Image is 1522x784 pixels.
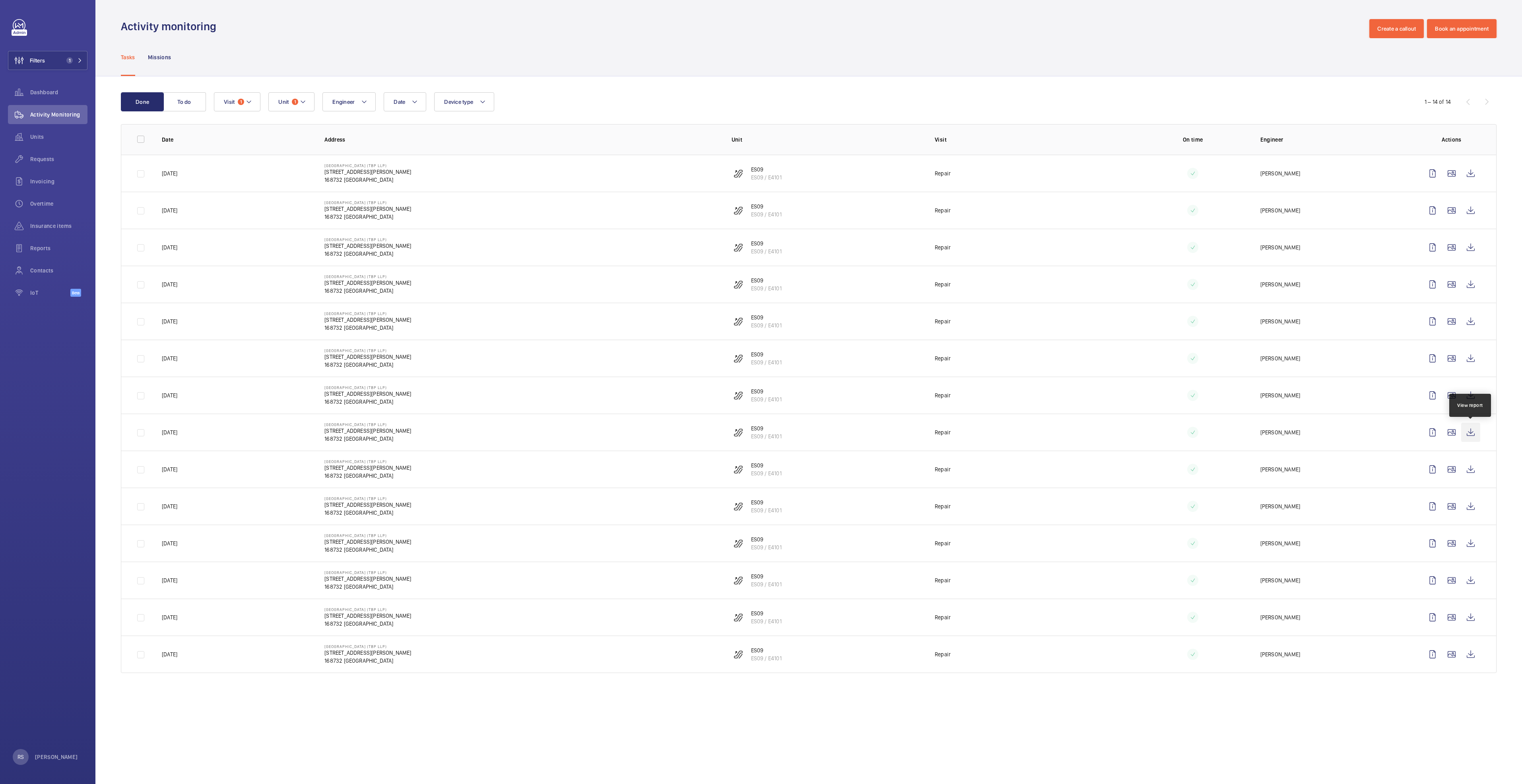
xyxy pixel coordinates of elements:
p: [PERSON_NAME] [1260,650,1300,658]
p: [DATE] [162,317,177,325]
p: 168732 [GEOGRAPHIC_DATA] [324,472,411,480]
p: ES09 [751,572,782,580]
p: 168732 [GEOGRAPHIC_DATA] [324,176,411,184]
p: [GEOGRAPHIC_DATA] (TBP LLP) [324,274,411,279]
span: Activity Monitoring [30,111,87,119]
p: ES09 [751,313,782,321]
img: escalator.svg [734,428,743,437]
p: ES09 [751,609,782,617]
p: Repair [935,317,951,325]
img: escalator.svg [734,613,743,622]
p: ES09 [751,424,782,432]
p: [GEOGRAPHIC_DATA] (TBP LLP) [324,348,411,353]
span: 1 [66,57,73,64]
span: Engineer [332,99,355,105]
p: ES09 / E4101 [751,247,782,255]
p: [STREET_ADDRESS][PERSON_NAME] [324,279,411,287]
button: Done [121,92,164,111]
p: Repair [935,576,951,584]
p: Repair [935,613,951,621]
p: ES09 / E4101 [751,395,782,403]
p: [PERSON_NAME] [1260,428,1300,436]
p: ES09 [751,498,782,506]
button: Filters1 [8,51,87,70]
span: Reports [30,244,87,252]
p: 168732 [GEOGRAPHIC_DATA] [324,287,411,295]
p: Repair [935,465,951,473]
p: 168732 [GEOGRAPHIC_DATA] [324,324,411,332]
button: Book an appointment [1427,19,1497,38]
p: [PERSON_NAME] [1260,354,1300,362]
img: escalator.svg [734,576,743,585]
img: escalator.svg [734,354,743,363]
p: [PERSON_NAME] [1260,502,1300,510]
p: [PERSON_NAME] [1260,391,1300,399]
div: View report [1457,402,1483,409]
button: Create a callout [1369,19,1424,38]
p: ES09 / E4101 [751,617,782,625]
p: [STREET_ADDRESS][PERSON_NAME] [324,464,411,472]
img: escalator.svg [734,169,743,178]
span: IoT [30,289,70,297]
p: Unit [732,136,922,144]
p: Repair [935,243,951,251]
p: [STREET_ADDRESS][PERSON_NAME] [324,649,411,657]
p: [GEOGRAPHIC_DATA] (TBP LLP) [324,385,411,390]
h1: Activity monitoring [121,19,221,34]
p: [STREET_ADDRESS][PERSON_NAME] [324,353,411,361]
p: [DATE] [162,243,177,251]
p: 168732 [GEOGRAPHIC_DATA] [324,583,411,591]
p: Actions [1423,136,1480,144]
p: [PERSON_NAME] [1260,280,1300,288]
img: escalator.svg [734,465,743,474]
p: ES09 / E4101 [751,358,782,366]
p: Repair [935,169,951,177]
p: ES09 [751,646,782,654]
p: 168732 [GEOGRAPHIC_DATA] [324,435,411,443]
p: 168732 [GEOGRAPHIC_DATA] [324,250,411,258]
p: [STREET_ADDRESS][PERSON_NAME] [324,390,411,398]
p: [GEOGRAPHIC_DATA] (TBP LLP) [324,607,411,612]
p: ES09 / E4101 [751,432,782,440]
p: [GEOGRAPHIC_DATA] (TBP LLP) [324,533,411,538]
p: [PERSON_NAME] [1260,169,1300,177]
p: [PERSON_NAME] [1260,243,1300,251]
button: Visit1 [214,92,260,111]
p: [GEOGRAPHIC_DATA] (TBP LLP) [324,200,411,205]
span: Filters [30,56,45,64]
p: ES09 [751,535,782,543]
p: Repair [935,391,951,399]
p: [DATE] [162,280,177,288]
p: [DATE] [162,465,177,473]
p: ES09 / E4101 [751,173,782,181]
p: [GEOGRAPHIC_DATA] (TBP LLP) [324,163,411,168]
p: [STREET_ADDRESS][PERSON_NAME] [324,205,411,213]
p: [DATE] [162,169,177,177]
p: ES09 / E4101 [751,210,782,218]
span: Device type [444,99,473,105]
p: [STREET_ADDRESS][PERSON_NAME] [324,427,411,435]
p: Repair [935,428,951,436]
p: 168732 [GEOGRAPHIC_DATA] [324,398,411,406]
span: Dashboard [30,88,87,96]
p: ES09 / E4101 [751,654,782,662]
img: escalator.svg [734,539,743,548]
button: To do [163,92,206,111]
p: [STREET_ADDRESS][PERSON_NAME] [324,242,411,250]
p: [PERSON_NAME] [1260,317,1300,325]
p: Repair [935,502,951,510]
img: escalator.svg [734,206,743,215]
span: Invoicing [30,177,87,185]
p: [DATE] [162,576,177,584]
span: Insurance items [30,222,87,230]
span: Overtime [30,200,87,208]
span: Visit [224,99,235,105]
p: ES09 [751,165,782,173]
img: escalator.svg [734,502,743,511]
span: Unit [278,99,289,105]
p: Repair [935,539,951,547]
p: [DATE] [162,206,177,214]
p: Date [162,136,312,144]
img: escalator.svg [734,391,743,400]
p: [STREET_ADDRESS][PERSON_NAME] [324,168,411,176]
